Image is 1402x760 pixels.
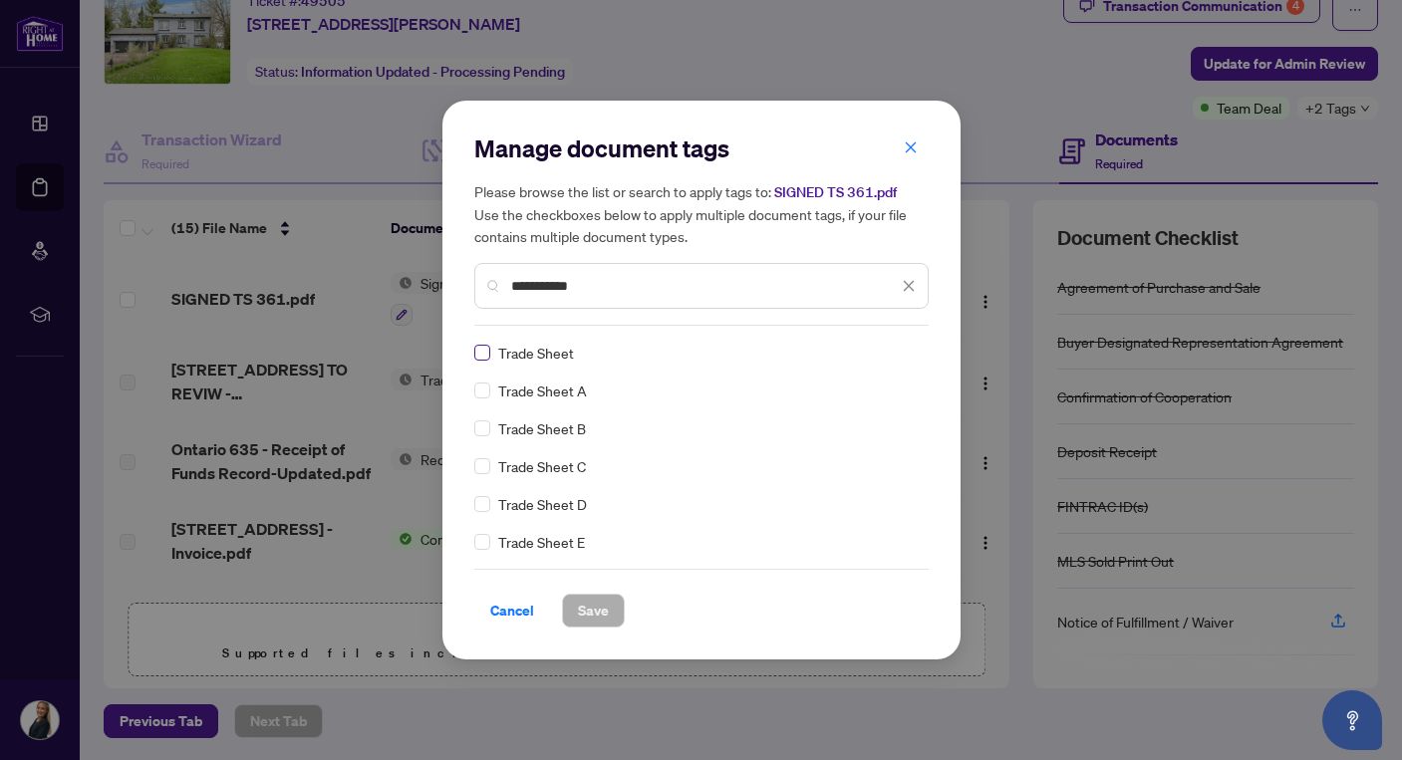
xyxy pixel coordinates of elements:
h2: Manage document tags [474,132,929,164]
span: Trade Sheet [498,342,574,364]
span: Trade Sheet E [498,531,585,553]
span: Trade Sheet B [498,417,586,439]
span: SIGNED TS 361.pdf [774,183,897,201]
h5: Please browse the list or search to apply tags to: Use the checkboxes below to apply multiple doc... [474,180,929,247]
span: close [904,140,918,154]
button: Open asap [1322,690,1382,750]
span: Trade Sheet C [498,455,586,477]
span: Cancel [490,595,534,627]
span: Trade Sheet A [498,380,587,401]
button: Cancel [474,594,550,628]
span: close [902,279,916,293]
span: Trade Sheet D [498,493,587,515]
button: Save [562,594,625,628]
